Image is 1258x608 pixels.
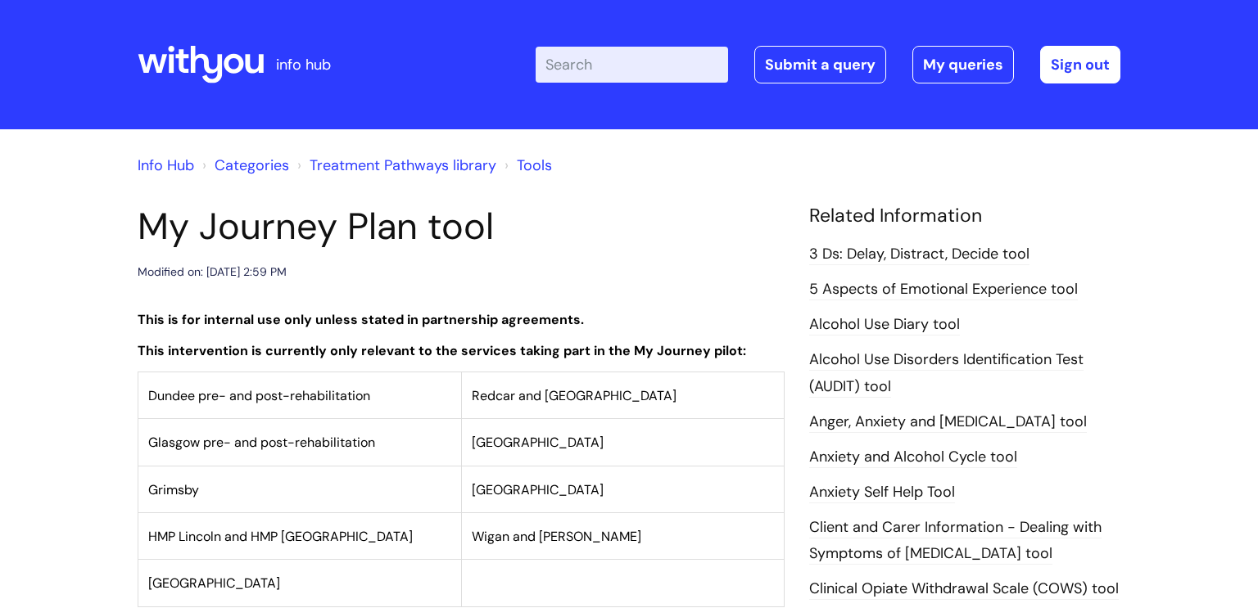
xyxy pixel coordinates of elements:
[276,52,331,78] p: info hub
[138,155,194,175] a: Info Hub
[138,205,785,249] h1: My Journey Plan tool
[517,155,552,175] a: Tools
[912,46,1014,83] a: My queries
[536,47,728,83] input: Search
[809,412,1087,433] a: Anger, Anxiety and [MEDICAL_DATA] tool
[138,311,584,328] strong: This is for internal use only unless stated in partnership agreements.
[754,46,886,83] a: Submit a query
[500,152,552,178] li: Tools
[1040,46,1120,83] a: Sign out
[472,387,677,404] span: Redcar and [GEOGRAPHIC_DATA]
[809,447,1017,468] a: Anxiety and Alcohol Cycle tool
[472,434,604,451] span: [GEOGRAPHIC_DATA]
[215,155,289,175] a: Categories
[809,205,1120,227] h4: Related Information
[138,262,287,282] div: Modified on: [DATE] 2:59 PM
[148,387,370,404] span: Dundee pre- and post-rehabilitation
[148,528,413,545] span: HMP Lincoln and HMP [GEOGRAPHIC_DATA]
[310,155,496,175] a: Treatment Pathways library
[809,279,1078,300] a: 5 Aspects of Emotional Experience tool
[472,528,641,545] span: Wigan and [PERSON_NAME]
[809,517,1102,565] a: Client and Carer Information - Dealing with Symptoms of [MEDICAL_DATA] tool
[472,481,604,498] span: [GEOGRAPHIC_DATA]
[809,482,955,503] a: Anxiety Self Help Tool
[809,244,1029,265] a: 3 Ds: Delay, Distract, Decide tool
[536,46,1120,83] div: | -
[198,152,289,178] li: Solution home
[809,349,1084,397] a: Alcohol Use Disorders Identification Test (AUDIT) tool
[148,574,280,592] span: [GEOGRAPHIC_DATA]
[148,434,375,451] span: Glasgow pre- and post-rehabilitation
[809,579,1119,600] a: Clinical Opiate Withdrawal Scale (COWS) tool
[148,481,199,498] span: Grimsby
[138,342,746,359] strong: This intervention is currently only relevant to the services taking part in the My Journey pilot:
[293,152,496,178] li: Treatment Pathways library
[809,314,960,336] a: Alcohol Use Diary tool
